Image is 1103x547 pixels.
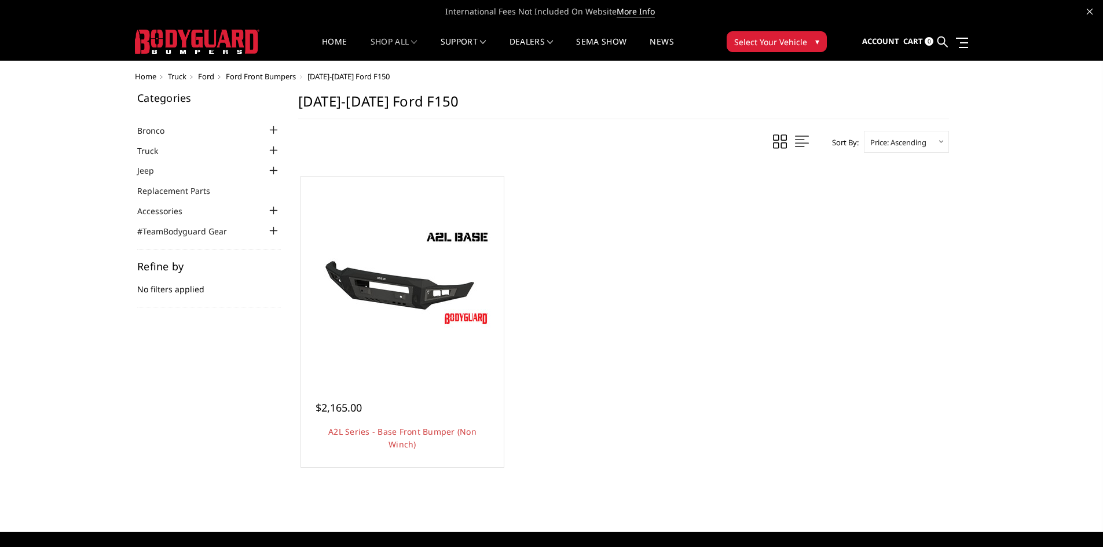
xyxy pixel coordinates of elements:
[137,261,281,271] h5: Refine by
[304,179,501,376] a: A2L Series - Base Front Bumper (Non Winch) A2L Series - Base Front Bumper (Non Winch)
[903,36,923,46] span: Cart
[137,261,281,307] div: No filters applied
[135,71,156,82] a: Home
[328,426,477,450] a: A2L Series - Base Front Bumper (Non Winch)
[727,31,827,52] button: Select Your Vehicle
[137,164,168,177] a: Jeep
[168,71,186,82] a: Truck
[815,35,819,47] span: ▾
[862,36,899,46] span: Account
[198,71,214,82] a: Ford
[137,145,173,157] a: Truck
[903,26,933,57] a: Cart 0
[862,26,899,57] a: Account
[137,225,241,237] a: #TeamBodyguard Gear
[226,71,296,82] a: Ford Front Bumpers
[137,93,281,103] h5: Categories
[510,38,554,60] a: Dealers
[307,71,390,82] span: [DATE]-[DATE] Ford F150
[576,38,626,60] a: SEMA Show
[322,38,347,60] a: Home
[441,38,486,60] a: Support
[298,93,949,119] h1: [DATE]-[DATE] Ford F150
[137,124,179,137] a: Bronco
[316,401,362,414] span: $2,165.00
[650,38,673,60] a: News
[826,134,859,151] label: Sort By:
[617,6,655,17] a: More Info
[734,36,807,48] span: Select Your Vehicle
[135,30,259,54] img: BODYGUARD BUMPERS
[137,185,225,197] a: Replacement Parts
[137,205,197,217] a: Accessories
[925,37,933,46] span: 0
[371,38,417,60] a: shop all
